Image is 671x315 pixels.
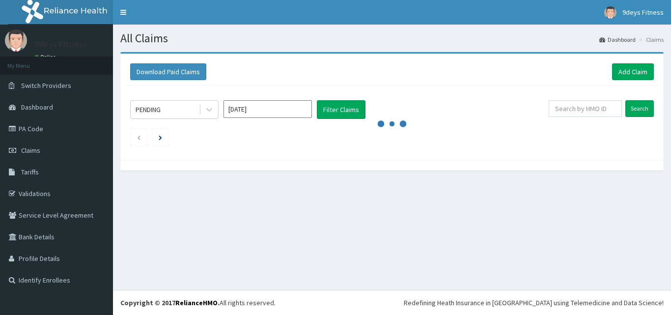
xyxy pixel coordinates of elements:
img: User Image [5,29,27,52]
span: Claims [21,146,40,155]
div: Redefining Heath Insurance in [GEOGRAPHIC_DATA] using Telemedicine and Data Science! [404,298,664,308]
a: Previous page [137,133,141,142]
footer: All rights reserved. [113,290,671,315]
a: Dashboard [599,35,636,44]
a: Add Claim [612,63,654,80]
a: Next page [159,133,162,142]
span: Dashboard [21,103,53,112]
svg: audio-loading [377,109,407,139]
h1: All Claims [120,32,664,45]
strong: Copyright © 2017 . [120,298,220,307]
a: Online [34,54,58,60]
div: PENDING [136,105,161,115]
span: 9deys Fitness [622,8,664,17]
input: Select Month and Year [224,100,312,118]
button: Filter Claims [317,100,365,119]
span: Tariffs [21,168,39,176]
input: Search [625,100,654,117]
li: Claims [637,35,664,44]
p: 9deys Fitness [34,40,87,49]
input: Search by HMO ID [549,100,622,117]
img: User Image [604,6,616,19]
button: Download Paid Claims [130,63,206,80]
a: RelianceHMO [175,298,218,307]
span: Switch Providers [21,81,71,90]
